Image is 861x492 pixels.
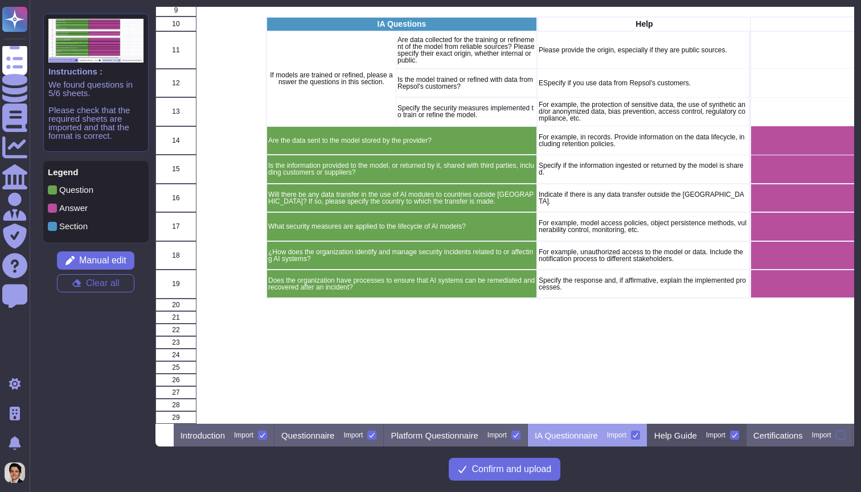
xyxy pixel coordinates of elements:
img: instruction [48,19,143,63]
div: 24 [155,349,196,361]
button: Clear all [57,274,134,292]
div: 27 [155,386,196,399]
div: 28 [155,399,196,411]
div: grid [155,7,854,424]
p: Question [59,185,93,194]
p: For example, model access policies, object persistence methods, vulnerability control, monitoring... [539,220,748,233]
div: 15 [155,155,196,184]
span: Manual edit [79,256,126,265]
p: Introduction [181,431,225,440]
img: user [5,462,25,483]
div: 14 [155,126,196,155]
div: 29 [155,411,196,424]
div: Import [234,432,253,439]
div: Import [607,432,626,439]
p: Specify the security measures implemented to train or refine the model. [397,105,535,118]
div: 21 [155,311,196,324]
div: 25 [155,361,196,374]
div: 13 [155,97,196,126]
p: Are data collected for the training or refinement of the model from reliable sources? Please spec... [397,36,535,64]
p: For example, unauthorized access to the model or data. Include the notification process to differ... [539,249,748,262]
p: Instructions : [48,67,143,76]
div: 17 [155,212,196,241]
p: Answer [59,204,88,212]
div: 18 [155,241,196,270]
span: Confirm and upload [471,465,551,474]
p: Legend [48,168,144,176]
button: user [2,460,33,485]
p: Certifications [753,431,803,440]
p: Does the organization have processes to ensure that AI systems can be remediated and recovered af... [268,277,535,291]
p: IA Questionnaire [535,431,598,440]
p: If models are trained or refined, please answer the questions in this section. [268,72,395,85]
div: 22 [155,324,196,336]
p: Questionnaire [281,431,334,440]
div: Import [706,432,725,439]
p: For example, the protection of sensitive data, the use of synthetic and/or anonymized data, bias ... [539,101,748,122]
div: 26 [155,374,196,386]
div: Import [343,432,363,439]
div: 9 [155,4,196,16]
p: We found questions in 5/6 sheets. Please check that the required sheets are imported and that the... [48,80,143,140]
span: Clear all [86,279,120,288]
div: 12 [155,69,196,98]
p: For example, in records. Provide information on the data lifecycle, including retention policies. [539,134,748,147]
p: What security measures are applied to the lifecycle of AI models? [268,223,535,230]
div: 23 [155,336,196,349]
p: Will there be any data transfer in the use of AI modules to countries outside [GEOGRAPHIC_DATA]? ... [268,191,535,205]
p: Platform Questionnaire [391,431,478,440]
button: Manual edit [57,251,134,270]
p: Specify the response and, if affirmative, explain the implemented processes. [539,277,748,291]
div: 20 [155,299,196,311]
div: 11 [155,31,196,69]
div: Import [487,432,507,439]
div: Import [812,432,831,439]
p: Please provide the origin, especially if they are public sources. [539,47,748,53]
p: Are the data sent to the model stored by the provider? [268,137,535,144]
p: ¿How does the organization identify and manage security incidents related to or affecting AI syst... [268,249,535,262]
p: Specify if the information ingested or returned by the model is shared. [539,162,748,176]
button: Confirm and upload [449,458,560,481]
p: Help [540,20,749,28]
p: Is the model trained or refined with data from Repsol's customers? [397,76,535,90]
p: IA Questions [268,20,535,28]
div: 19 [155,270,196,299]
p: ESpecify if you use data from Repsol's customers. [539,80,748,86]
div: 10 [155,16,196,31]
div: 16 [155,184,196,213]
p: Section [59,222,88,230]
p: Help Guide [654,431,697,440]
p: Indicate if there is any data transfer outside the [GEOGRAPHIC_DATA]. [539,191,748,205]
p: Is the information provided to the model, or returned by it, shared with third parties, including... [268,162,535,176]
